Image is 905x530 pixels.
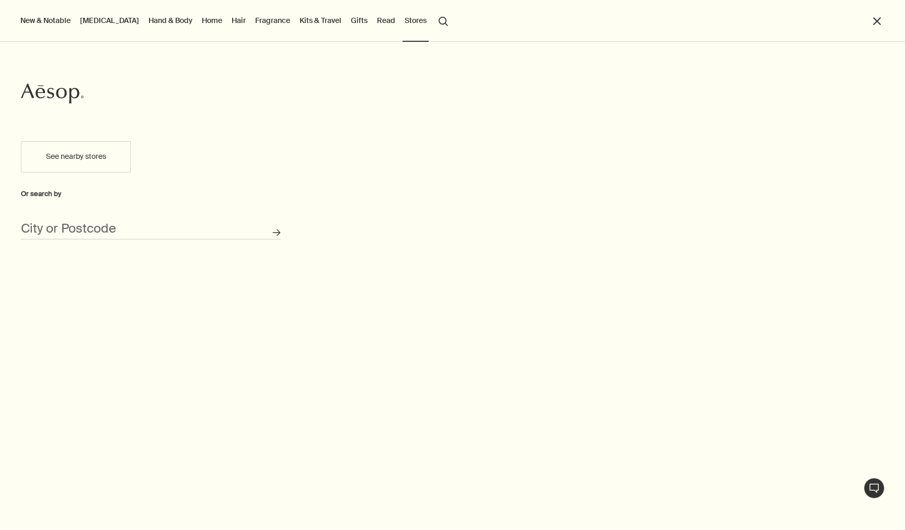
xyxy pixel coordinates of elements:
[253,14,292,27] a: Fragrance
[297,14,343,27] a: Kits & Travel
[871,15,883,27] button: Close the Menu
[78,14,141,27] a: [MEDICAL_DATA]
[349,14,370,27] a: Gifts
[146,14,194,27] a: Hand & Body
[21,83,84,107] a: Aesop
[434,10,453,30] button: Open search
[21,141,131,172] button: See nearby stores
[375,14,397,27] a: Read
[21,188,281,200] div: Or search by
[21,83,84,104] svg: Aesop
[403,14,429,27] button: Stores
[864,478,885,499] button: Live Assistance
[200,14,224,27] a: Home
[230,14,248,27] a: Hair
[18,14,73,27] button: New & Notable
